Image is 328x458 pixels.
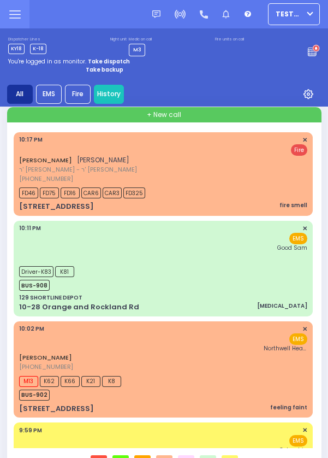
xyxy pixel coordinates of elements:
div: 129 SHORTLINE DEPOT [19,293,82,302]
span: ✕ [302,136,307,145]
span: ר' [PERSON_NAME] - ר' [PERSON_NAME] [19,165,137,174]
span: K66 [61,376,80,387]
span: KY18 [8,44,25,54]
span: [PERSON_NAME] [77,155,129,165]
span: M3 [133,46,141,52]
span: + New call [147,110,181,120]
span: [PHONE_NUMBER] [19,362,73,371]
div: [STREET_ADDRESS] [19,403,94,414]
div: 10-28 Orange and Rockland Rd [19,302,139,313]
span: Fire [291,144,307,156]
strong: Take backup [86,66,123,74]
label: Lines [30,37,46,43]
span: TestUser1 [276,9,303,19]
span: FD16 [61,187,80,198]
span: FD46 [19,187,38,198]
span: 10:17 PM [19,136,43,144]
span: ✕ [302,224,307,233]
span: K21 [81,376,100,387]
a: History [94,85,124,104]
img: message.svg [152,10,160,19]
span: BUS-902 [19,390,50,401]
span: 10:11 PM [19,224,41,232]
span: Northwell Health Lenox Hill [264,344,307,353]
span: You're logged in as monitor. [8,57,86,66]
span: EMS [289,435,307,447]
span: Driver-K83 [19,266,53,277]
button: TestUser1 [268,3,320,25]
a: [PERSON_NAME] [19,353,72,362]
span: Good Sam [277,244,307,252]
span: K8 [102,376,121,387]
label: Night unit [110,37,127,43]
span: CAR3 [103,187,122,198]
span: EMS [289,233,307,244]
span: ✕ [302,325,307,334]
strong: Take dispatch [88,57,130,66]
label: Fire units on call [215,37,244,43]
span: 9:59 PM [19,426,42,434]
span: FD325 [123,187,145,198]
span: EMS [289,333,307,345]
div: EMS [36,85,62,104]
span: Columbia [279,446,307,454]
span: CAR6 [81,187,101,198]
div: feeling faint [270,403,307,412]
div: Fire [65,85,91,104]
label: Medic on call [129,37,152,43]
span: K-18 [30,44,46,54]
span: FD75 [40,187,59,198]
label: Dispatcher [8,37,28,43]
span: ✕ [302,426,307,435]
span: BUS-908 [19,280,50,291]
div: [MEDICAL_DATA] [257,302,307,310]
div: All [7,85,33,104]
span: [PHONE_NUMBER] [19,174,73,183]
span: K81 [55,266,74,277]
span: 10:02 PM [19,325,44,333]
span: K62 [40,376,59,387]
a: [PERSON_NAME] [19,156,72,165]
span: M13 [19,376,38,387]
div: [STREET_ADDRESS] [19,201,94,212]
div: fire smell [279,201,307,209]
